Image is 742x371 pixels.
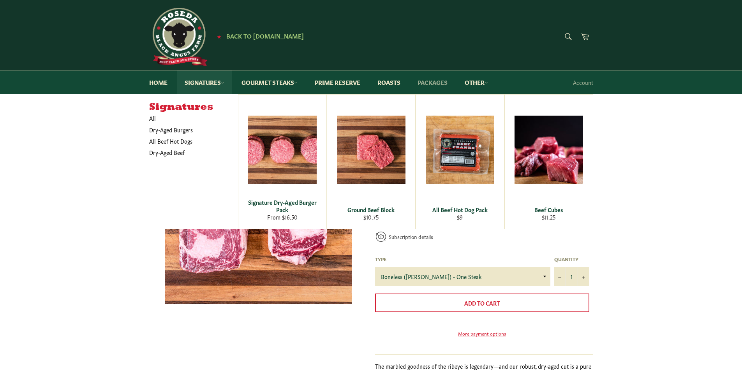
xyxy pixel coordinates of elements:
[141,70,175,94] a: Home
[515,116,583,184] img: Beef Cubes
[464,299,500,307] span: Add to Cart
[238,94,327,229] a: Signature Dry-Aged Burger Pack Signature Dry-Aged Burger Pack From $16.50
[410,70,455,94] a: Packages
[426,116,494,184] img: All Beef Hot Dog Pack
[569,71,597,94] a: Account
[248,116,317,184] img: Signature Dry-Aged Burger Pack
[145,124,230,135] a: Dry-Aged Burgers
[213,33,304,39] a: ★ Back to [DOMAIN_NAME]
[509,206,588,213] div: Beef Cubes
[389,233,433,240] a: Subscription details
[217,33,221,39] span: ★
[457,70,496,94] a: Other
[243,199,321,214] div: Signature Dry-Aged Burger Pack
[149,8,208,66] img: Roseda Beef
[509,213,588,221] div: $11.25
[149,102,238,113] h5: Signatures
[375,330,589,337] a: More payment options
[578,267,589,286] button: Increase item quantity by one
[375,256,550,262] label: Type
[504,94,593,229] a: Beef Cubes Beef Cubes $11.25
[416,94,504,229] a: All Beef Hot Dog Pack All Beef Hot Dog Pack $9
[145,113,238,124] a: All
[337,116,405,184] img: Ground Beef Block
[243,213,321,221] div: From $16.50
[375,294,589,312] button: Add to Cart
[370,70,408,94] a: Roasts
[554,267,566,286] button: Reduce item quantity by one
[421,213,499,221] div: $9
[177,70,232,94] a: Signatures
[327,94,416,229] a: Ground Beef Block Ground Beef Block $10.75
[421,206,499,213] div: All Beef Hot Dog Pack
[234,70,305,94] a: Gourmet Steaks
[307,70,368,94] a: Prime Reserve
[145,147,230,158] a: Dry-Aged Beef
[226,32,304,40] span: Back to [DOMAIN_NAME]
[332,206,410,213] div: Ground Beef Block
[145,135,230,147] a: All Beef Hot Dogs
[554,256,589,262] label: Quantity
[332,213,410,221] div: $10.75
